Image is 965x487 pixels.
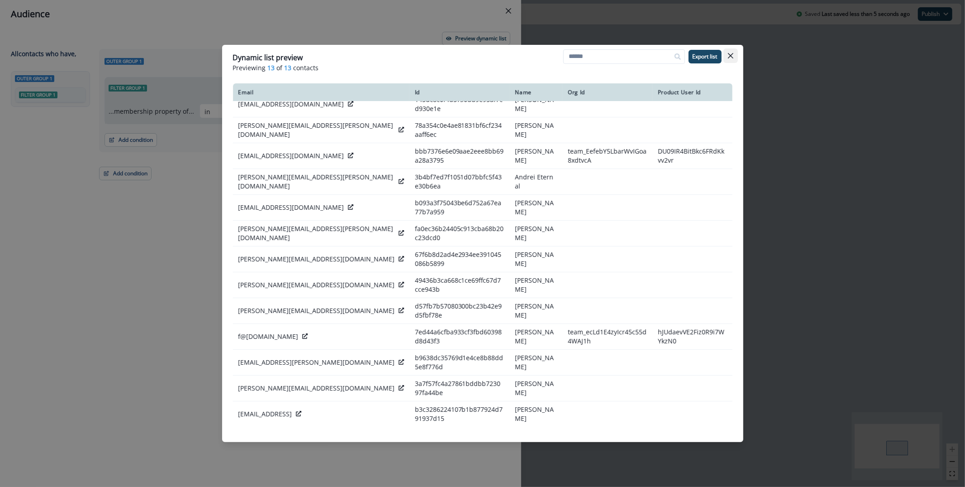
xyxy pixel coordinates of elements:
[509,143,562,169] td: [PERSON_NAME]
[238,173,395,191] p: [PERSON_NAME][EMAIL_ADDRESS][PERSON_NAME][DOMAIN_NAME]
[238,332,299,341] p: f@[DOMAIN_NAME]
[238,89,404,96] div: Email
[409,143,510,169] td: bbb7376e6e09aae2eee8bb69a28a3795
[409,92,510,117] td: 145dc8c0f4d5730dd9e95af7cd930e1e
[238,203,344,212] p: [EMAIL_ADDRESS][DOMAIN_NAME]
[409,350,510,376] td: b9638dc35769d1e4ce8b88dd5e8f776d
[238,224,395,242] p: [PERSON_NAME][EMAIL_ADDRESS][PERSON_NAME][DOMAIN_NAME]
[568,89,647,96] div: Org Id
[238,280,395,289] p: [PERSON_NAME][EMAIL_ADDRESS][DOMAIN_NAME]
[409,246,510,272] td: 67f6b8d2ad4e2934ee391045086b5899
[509,221,562,246] td: [PERSON_NAME]
[238,410,292,419] p: [EMAIL_ADDRESS]
[238,306,395,315] p: [PERSON_NAME][EMAIL_ADDRESS][DOMAIN_NAME]
[509,298,562,324] td: [PERSON_NAME]
[658,89,727,96] div: Product User Id
[723,48,738,63] button: Close
[409,272,510,298] td: 49436b3ca668c1ce69ffc67d7cce943b
[509,246,562,272] td: [PERSON_NAME]
[509,401,562,427] td: [PERSON_NAME]
[415,89,504,96] div: Id
[652,324,732,350] td: hJUdaevVE2Fiz0R9i7WYkzN0
[238,384,395,393] p: [PERSON_NAME][EMAIL_ADDRESS][DOMAIN_NAME]
[409,298,510,324] td: d57fb7b57080300bc23b42e9d5fbf78e
[509,350,562,376] td: [PERSON_NAME]
[409,169,510,195] td: 3b4bf7ed7f1051d07bbfc5f43e30b6ea
[509,272,562,298] td: [PERSON_NAME]
[509,324,562,350] td: [PERSON_NAME]
[409,401,510,427] td: b3c3286224107b1b877924d791937d15
[689,50,722,63] button: Export list
[652,143,732,169] td: DU09IR4BitBkc6FRdKkvv2vr
[409,195,510,221] td: b093a3f75043be6d752a67ea77b7a959
[268,63,275,72] span: 13
[238,151,344,160] p: [EMAIL_ADDRESS][DOMAIN_NAME]
[409,376,510,401] td: 3a7f57fc4a27861bddbb723097fa44be
[509,117,562,143] td: [PERSON_NAME]
[409,221,510,246] td: fa0ec36b24405c913cba68b20c23dcd0
[233,52,303,63] p: Dynamic list preview
[238,358,395,367] p: [EMAIL_ADDRESS][PERSON_NAME][DOMAIN_NAME]
[409,117,510,143] td: 78a354c0e4ae81831bf6cf234aaff6ec
[515,89,557,96] div: Name
[509,376,562,401] td: [PERSON_NAME]
[562,143,652,169] td: team_EefebY5LbarWvIGoa8xdtvcA
[509,169,562,195] td: Andrei Eternal
[238,100,344,109] p: [EMAIL_ADDRESS][DOMAIN_NAME]
[509,195,562,221] td: [PERSON_NAME]
[693,53,718,60] p: Export list
[233,63,732,72] p: Previewing of contacts
[285,63,292,72] span: 13
[509,92,562,117] td: [PERSON_NAME]
[238,121,395,139] p: [PERSON_NAME][EMAIL_ADDRESS][PERSON_NAME][DOMAIN_NAME]
[562,324,652,350] td: team_ecLd1E4zyIcr45c55d4WAJ1h
[409,324,510,350] td: 7ed44a6cfba933cf3fbd60398d8d43f3
[238,255,395,264] p: [PERSON_NAME][EMAIL_ADDRESS][DOMAIN_NAME]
